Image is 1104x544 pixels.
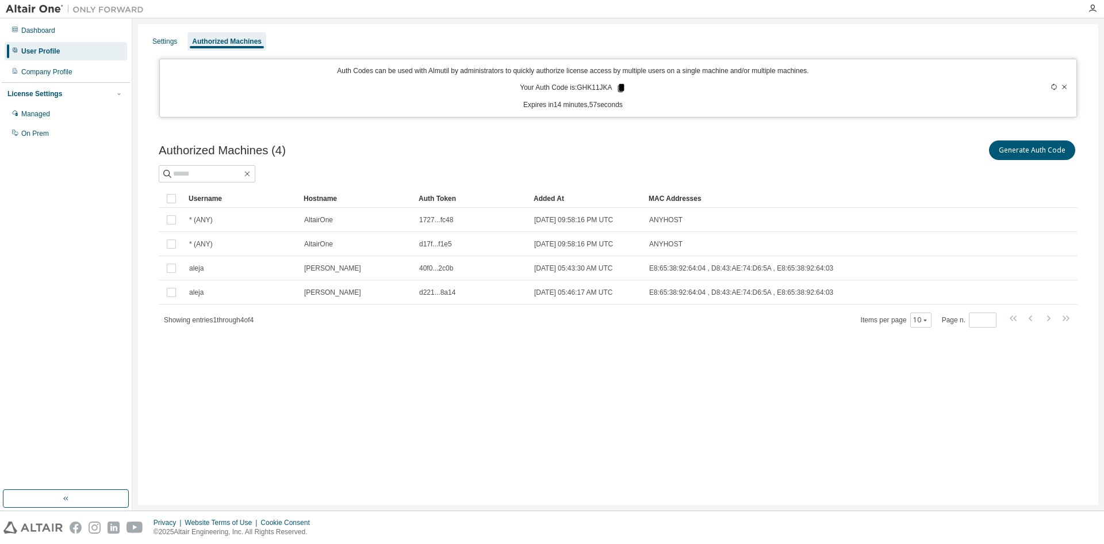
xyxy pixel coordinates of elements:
div: User Profile [21,47,60,56]
span: [DATE] 05:46:17 AM UTC [534,288,613,297]
span: * (ANY) [189,239,213,249]
img: Altair One [6,3,149,15]
span: [PERSON_NAME] [304,288,361,297]
span: d17f...f1e5 [419,239,452,249]
p: Auth Codes can be used with Almutil by administrators to quickly authorize license access by mult... [167,66,980,76]
span: Items per page [861,313,931,328]
span: aleja [189,288,204,297]
div: License Settings [7,89,62,98]
span: d221...8a14 [419,288,455,297]
span: ANYHOST [649,215,683,225]
div: Dashboard [21,26,55,35]
span: aleja [189,264,204,273]
div: On Prem [21,129,49,138]
div: Username [189,189,294,208]
p: Your Auth Code is: GHK11JKA [520,83,626,93]
div: MAC Addresses [649,189,957,208]
span: E8:65:38:92:64:04 , D8:43:AE:74:D6:5A , E8:65:38:92:64:03 [649,288,833,297]
div: Cookie Consent [260,518,316,527]
span: Showing entries 1 through 4 of 4 [164,316,254,324]
span: AltairOne [304,215,333,225]
span: E8:65:38:92:64:04 , D8:43:AE:74:D6:5A , E8:65:38:92:64:03 [649,264,833,273]
button: Generate Auth Code [989,140,1075,160]
span: [DATE] 05:43:30 AM UTC [534,264,613,273]
p: Expires in 14 minutes, 57 seconds [167,100,980,110]
span: Authorized Machines (4) [159,144,286,157]
div: Privacy [154,518,185,527]
span: Page n. [942,313,996,328]
div: Settings [152,37,177,46]
img: linkedin.svg [108,522,120,534]
span: * (ANY) [189,215,213,225]
div: Managed [21,109,50,119]
span: [DATE] 09:58:16 PM UTC [534,215,613,225]
img: altair_logo.svg [3,522,63,534]
span: ANYHOST [649,239,683,249]
img: facebook.svg [70,522,82,534]
div: Hostname [304,189,409,208]
div: Added At [534,189,639,208]
span: [PERSON_NAME] [304,264,361,273]
div: Auth Token [419,189,524,208]
img: instagram.svg [89,522,101,534]
span: AltairOne [304,239,333,249]
div: Authorized Machines [192,37,262,46]
span: 1727...fc48 [419,215,453,225]
button: 10 [913,315,929,325]
span: [DATE] 09:58:16 PM UTC [534,239,613,249]
p: © 2025 Altair Engineering, Inc. All Rights Reserved. [154,527,317,537]
div: Company Profile [21,67,72,77]
span: 40f0...2c0b [419,264,453,273]
img: youtube.svg [126,522,143,534]
div: Website Terms of Use [185,518,260,527]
